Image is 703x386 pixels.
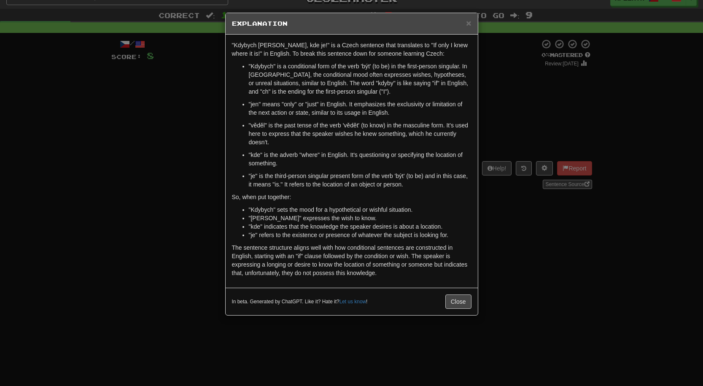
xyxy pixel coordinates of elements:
[232,243,471,277] p: The sentence structure aligns well with how conditional sentences are constructed in English, sta...
[249,151,471,167] p: "kde" is the adverb "where" in English. It's questioning or specifying the location of something.
[249,222,471,231] li: "kde" indicates that the knowledge the speaker desires is about a location.
[249,121,471,146] p: "věděl" is the past tense of the verb 'vědět' (to know) in the masculine form. It's used here to ...
[249,231,471,239] li: "je" refers to the existence or presence of whatever the subject is looking for.
[249,62,471,96] p: "Kdybych" is a conditional form of the verb 'být' (to be) in the first-person singular. In [GEOGR...
[249,214,471,222] li: "[PERSON_NAME]" expresses the wish to know.
[249,100,471,117] p: "jen" means "only" or "just" in English. It emphasizes the exclusivity or limitation of the next ...
[232,41,471,58] p: "Kdybych [PERSON_NAME], kde je!" is a Czech sentence that translates to "If only I knew where it ...
[232,298,368,305] small: In beta. Generated by ChatGPT. Like it? Hate it? !
[249,205,471,214] li: "Kdybych" sets the mood for a hypothetical or wishful situation.
[232,19,471,28] h5: Explanation
[466,18,471,28] span: ×
[232,193,471,201] p: So, when put together:
[249,172,471,189] p: "je" is the third-person singular present form of the verb 'být' (to be) and in this case, it mea...
[466,19,471,27] button: Close
[339,299,366,305] a: Let us know
[445,294,471,309] button: Close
